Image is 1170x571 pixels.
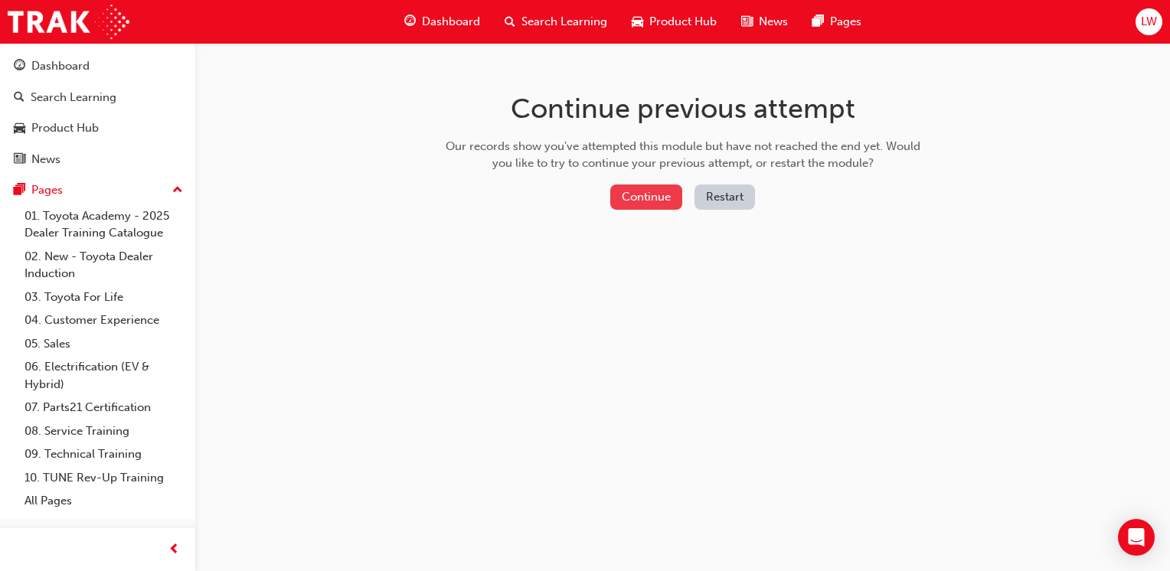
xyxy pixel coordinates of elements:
span: news-icon [741,12,753,31]
a: car-iconProduct Hub [619,6,729,38]
a: search-iconSearch Learning [492,6,619,38]
span: car-icon [632,12,643,31]
a: All Pages [18,489,189,513]
a: 05. Sales [18,332,189,356]
span: up-icon [172,181,183,201]
button: Pages [6,176,189,204]
div: Open Intercom Messenger [1118,519,1155,556]
button: DashboardSearch LearningProduct HubNews [6,49,189,176]
h1: Continue previous attempt [440,92,926,126]
span: LW [1141,13,1157,31]
span: pages-icon [14,184,25,197]
span: car-icon [14,122,25,135]
span: pages-icon [812,12,824,31]
span: search-icon [14,91,25,105]
span: Product Hub [649,13,717,31]
span: prev-icon [168,540,180,560]
span: Pages [830,13,861,31]
a: 03. Toyota For Life [18,285,189,309]
div: News [31,151,60,168]
a: 09. Technical Training [18,442,189,466]
a: 08. Service Training [18,419,189,443]
span: search-icon [505,12,515,31]
div: Search Learning [31,89,116,106]
span: news-icon [14,153,25,167]
span: guage-icon [404,12,416,31]
div: Pages [31,181,63,199]
a: Product Hub [6,114,189,142]
button: Restart [694,184,755,210]
a: 01. Toyota Academy - 2025 Dealer Training Catalogue [18,204,189,245]
a: news-iconNews [729,6,800,38]
a: 07. Parts21 Certification [18,396,189,419]
div: Product Hub [31,119,99,137]
img: Trak [8,5,129,39]
a: 06. Electrification (EV & Hybrid) [18,355,189,396]
a: pages-iconPages [800,6,874,38]
a: 04. Customer Experience [18,308,189,332]
div: Dashboard [31,57,90,75]
a: Search Learning [6,83,189,112]
a: Dashboard [6,52,189,80]
span: guage-icon [14,60,25,73]
div: Our records show you've attempted this module but have not reached the end yet. Would you like to... [440,138,926,172]
span: News [759,13,788,31]
a: guage-iconDashboard [392,6,492,38]
button: Continue [610,184,682,210]
a: 02. New - Toyota Dealer Induction [18,245,189,285]
span: Dashboard [422,13,480,31]
a: News [6,145,189,174]
a: 10. TUNE Rev-Up Training [18,466,189,490]
span: Search Learning [521,13,607,31]
button: LW [1136,8,1162,35]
